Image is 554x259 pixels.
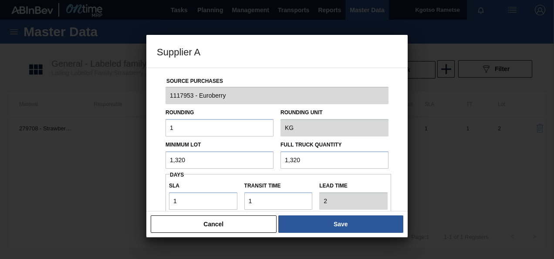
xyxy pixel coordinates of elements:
[166,142,201,148] label: Minimum Lot
[280,142,341,148] label: Full Truck Quantity
[319,180,388,192] label: Lead time
[278,215,403,233] button: Save
[151,215,277,233] button: Cancel
[166,109,194,116] label: Rounding
[146,35,408,68] h3: Supplier A
[170,172,184,178] span: Days
[169,180,237,192] label: SLA
[280,106,388,119] label: Rounding Unit
[166,78,223,84] label: Source Purchases
[244,180,313,192] label: Transit time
